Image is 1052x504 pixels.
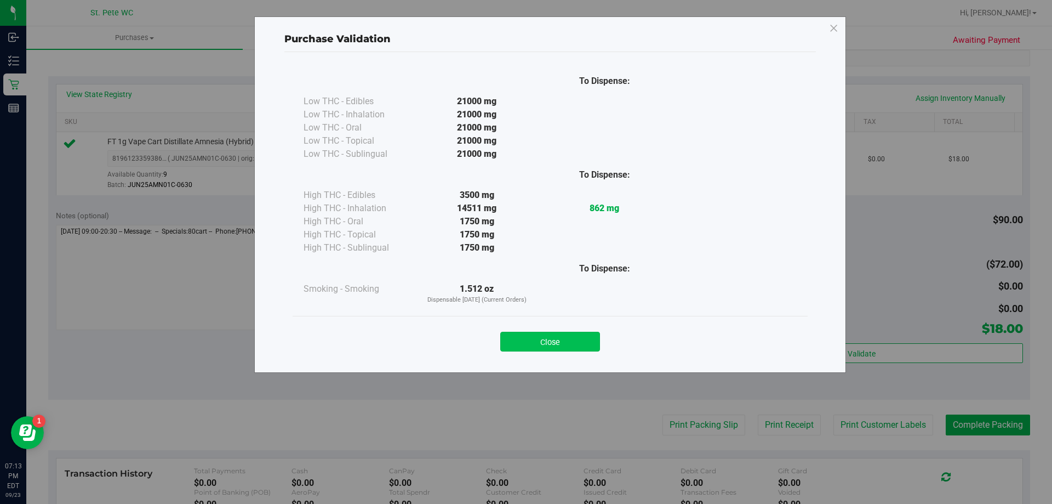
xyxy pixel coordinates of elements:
iframe: Resource center [11,416,44,449]
div: High THC - Inhalation [304,202,413,215]
button: Close [500,332,600,352]
div: 1.512 oz [413,282,541,305]
div: High THC - Edibles [304,189,413,202]
div: To Dispense: [541,168,668,182]
div: Smoking - Smoking [304,282,413,296]
div: 21000 mg [413,108,541,121]
div: 3500 mg [413,189,541,202]
iframe: Resource center unread badge [32,415,45,428]
div: 1750 mg [413,241,541,254]
p: Dispensable [DATE] (Current Orders) [413,296,541,305]
div: Low THC - Edibles [304,95,413,108]
div: Low THC - Topical [304,134,413,148]
div: 21000 mg [413,121,541,134]
span: Purchase Validation [284,33,391,45]
div: Low THC - Oral [304,121,413,134]
div: Low THC - Sublingual [304,148,413,161]
div: High THC - Sublingual [304,241,413,254]
div: 1750 mg [413,215,541,228]
div: High THC - Oral [304,215,413,228]
div: 14511 mg [413,202,541,215]
div: High THC - Topical [304,228,413,241]
div: Low THC - Inhalation [304,108,413,121]
div: 21000 mg [413,95,541,108]
div: 21000 mg [413,148,541,161]
div: To Dispense: [541,262,668,275]
div: To Dispense: [541,75,668,88]
div: 1750 mg [413,228,541,241]
div: 21000 mg [413,134,541,148]
strong: 862 mg [590,203,619,213]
